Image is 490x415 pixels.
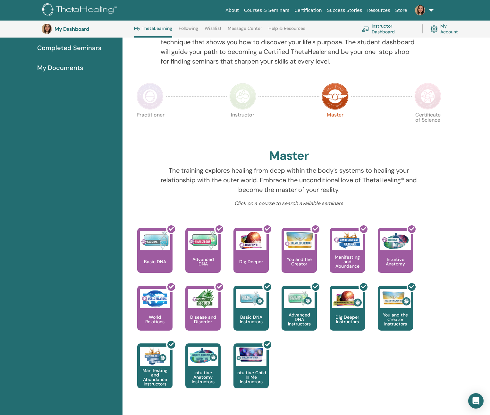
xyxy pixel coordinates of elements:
img: Manifesting and Abundance Instructors [140,347,170,366]
a: Dig Deeper Dig Deeper [233,228,269,286]
p: Your journey starts here; welcome to ThetaLearning HQ. Learn the world-renowned technique that sh... [161,28,417,66]
p: Practitioner [137,112,164,139]
p: Dig Deeper [237,259,266,264]
a: Intuitive Anatomy Instructors Intuitive Anatomy Instructors [185,343,221,401]
a: Wishlist [205,26,222,36]
img: You and the Creator Instructors [380,289,411,308]
p: Disease and Disorder [185,315,221,324]
a: Success Stories [325,4,365,16]
p: Advanced DNA Instructors [282,313,317,326]
a: My ThetaLearning [134,26,172,38]
p: World Relations [137,315,173,324]
a: Intuitive Child In Me Instructors Intuitive Child In Me Instructors [233,343,269,401]
p: Advanced DNA [185,257,221,266]
img: default.jpg [42,24,52,34]
img: cog.svg [430,24,438,34]
p: Intuitive Child In Me Instructors [233,370,269,384]
p: Dig Deeper Instructors [330,315,365,324]
a: Courses & Seminars [241,4,292,16]
a: About [223,4,241,16]
span: Completed Seminars [37,43,101,53]
img: Certificate of Science [414,83,441,110]
a: World Relations World Relations [137,286,173,343]
p: You and the Creator Instructors [378,313,413,326]
img: chalkboard-teacher.svg [362,26,369,32]
a: Resources [365,4,393,16]
img: Intuitive Anatomy [380,231,411,250]
a: Advanced DNA Instructors Advanced DNA Instructors [282,286,317,343]
img: Basic DNA [140,231,170,250]
img: Intuitive Child In Me Instructors [236,347,266,362]
p: You and the Creator [282,257,317,266]
a: Basic DNA Basic DNA [137,228,173,286]
img: Dig Deeper [236,231,266,250]
a: Dig Deeper Instructors Dig Deeper Instructors [330,286,365,343]
img: Disease and Disorder [188,289,218,308]
a: My Account [430,22,464,36]
img: default.jpg [415,5,425,15]
img: World Relations [140,289,170,308]
a: Basic DNA Instructors Basic DNA Instructors [233,286,269,343]
p: Manifesting and Abundance [330,255,365,268]
p: The training explores healing from deep within the body's systems to healing your relationship wi... [161,166,417,195]
a: Instructor Dashboard [362,22,414,36]
p: Intuitive Anatomy Instructors [185,370,221,384]
img: Manifesting and Abundance [332,231,363,250]
a: You and the Creator Instructors You and the Creator Instructors [378,286,413,343]
a: You and the Creator You and the Creator [282,228,317,286]
img: Instructor [229,83,256,110]
p: Master [322,112,349,139]
img: Basic DNA Instructors [236,289,266,308]
a: Certification [292,4,324,16]
h2: Master [269,149,309,163]
h3: My Dashboard [55,26,119,32]
img: logo.png [42,3,119,18]
img: You and the Creator [284,231,315,249]
img: Advanced DNA Instructors [284,289,315,308]
a: Disease and Disorder Disease and Disorder [185,286,221,343]
img: Dig Deeper Instructors [332,289,363,308]
p: Intuitive Anatomy [378,257,413,266]
div: Open Intercom Messenger [468,393,484,409]
img: Intuitive Anatomy Instructors [188,347,218,366]
p: Click on a course to search available seminars [161,200,417,207]
img: Master [322,83,349,110]
a: Manifesting and Abundance Instructors Manifesting and Abundance Instructors [137,343,173,401]
p: Instructor [229,112,256,139]
p: Manifesting and Abundance Instructors [137,368,173,386]
p: Basic DNA Instructors [233,315,269,324]
a: Store [393,4,410,16]
img: Practitioner [137,83,164,110]
span: My Documents [37,63,83,73]
a: Advanced DNA Advanced DNA [185,228,221,286]
a: Following [179,26,198,36]
a: Help & Resources [268,26,305,36]
a: Message Center [228,26,262,36]
img: Advanced DNA [188,231,218,250]
p: Certificate of Science [414,112,441,139]
a: Manifesting and Abundance Manifesting and Abundance [330,228,365,286]
a: Intuitive Anatomy Intuitive Anatomy [378,228,413,286]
